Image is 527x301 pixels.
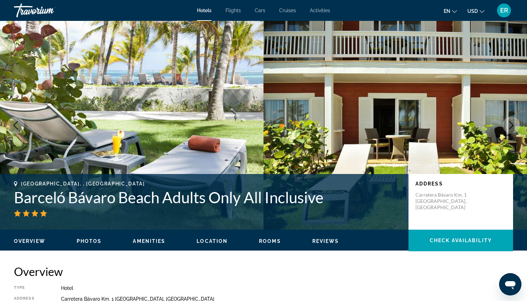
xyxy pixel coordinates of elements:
[133,238,165,244] span: Amenities
[408,230,513,251] button: Check Availability
[500,7,508,14] span: ER
[21,181,145,187] span: [GEOGRAPHIC_DATA], , [GEOGRAPHIC_DATA]
[259,238,281,244] span: Rooms
[14,285,44,291] div: Type
[415,181,506,187] p: Address
[259,238,281,244] button: Rooms
[430,238,492,243] span: Check Availability
[255,8,265,13] a: Cars
[197,238,228,244] span: Location
[226,8,241,13] a: Flights
[77,238,102,244] span: Photos
[467,6,484,16] button: Change currency
[279,8,296,13] a: Cruises
[495,3,513,18] button: User Menu
[14,188,402,206] h1: Barceló Bávaro Beach Adults Only All Inclusive
[415,192,471,211] p: Carretera Bávaro Km. 1 [GEOGRAPHIC_DATA], [GEOGRAPHIC_DATA]
[7,117,24,134] button: Previous image
[312,238,339,244] button: Reviews
[312,238,339,244] span: Reviews
[61,285,513,291] div: Hotel
[14,264,513,278] h2: Overview
[133,238,165,244] button: Amenities
[14,238,45,244] button: Overview
[499,273,521,295] iframe: Button to launch messaging window
[14,238,45,244] span: Overview
[310,8,330,13] a: Activities
[444,8,450,14] span: en
[503,117,520,134] button: Next image
[197,8,212,13] a: Hotels
[467,8,478,14] span: USD
[444,6,457,16] button: Change language
[197,238,228,244] button: Location
[14,1,84,19] a: Travorium
[77,238,102,244] button: Photos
